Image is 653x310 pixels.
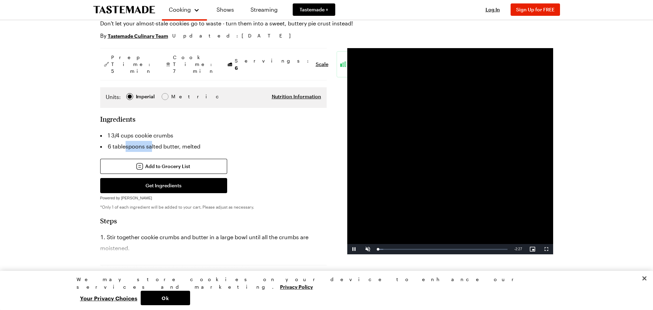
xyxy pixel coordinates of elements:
[100,232,327,254] li: Stir together cookie crumbs and butter in a large bowl until all the crumbs are moistened.
[361,244,375,254] button: Unmute
[100,115,136,123] h2: Ingredients
[347,48,553,254] iframe: Advertisement
[100,159,227,174] button: Add to Grocery List
[300,6,328,13] span: Tastemade +
[100,32,168,40] p: By
[100,130,327,141] li: 1 3/4 cups cookie crumbs
[280,283,313,290] a: More information about your privacy, opens in a new tab
[141,291,190,305] button: Ok
[169,3,200,16] button: Cooking
[145,163,190,170] span: Add to Grocery List
[77,291,141,305] button: Your Privacy Choices
[100,178,227,193] button: Get Ingredients
[235,57,312,71] span: Servings:
[516,7,555,12] span: Sign Up for FREE
[100,141,327,152] li: 6 tablespoons salted butter, melted
[347,48,553,254] video-js: Video Player
[106,93,186,102] div: Imperial Metric
[111,54,154,75] span: Prep Time: 5 min
[347,244,361,254] button: Pause
[539,244,553,254] button: Fullscreen
[511,3,560,16] button: Sign Up for FREE
[173,54,215,75] span: Cook Time: 7 min
[637,271,652,286] button: Close
[171,93,186,100] span: Metric
[172,32,298,40] span: Updated : [DATE]
[479,6,506,13] button: Log In
[316,61,328,68] button: Scale
[106,93,121,101] label: Units:
[108,32,168,40] a: Tastemade Culinary Team
[235,64,238,71] span: 6
[526,244,539,254] button: Picture-in-Picture
[77,276,571,291] div: We may store cookies on your device to enhance our services and marketing.
[100,217,327,225] h2: Steps
[77,276,571,305] div: Privacy
[100,196,152,200] span: Powered by [PERSON_NAME]
[93,6,155,14] a: To Tastemade Home Page
[486,7,500,12] span: Log In
[136,93,155,100] span: Imperial
[100,19,441,27] p: Don't let your almost-stale cookies go to waste - turn them into a sweet, buttery pie crust instead!
[272,93,321,100] button: Nutrition Information
[100,204,327,210] p: *Only 1 of each ingredient will be added to your cart. Please adjust as necessary.
[100,194,152,200] a: Powered by [PERSON_NAME]
[293,3,335,16] a: Tastemade +
[169,6,191,13] span: Cooking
